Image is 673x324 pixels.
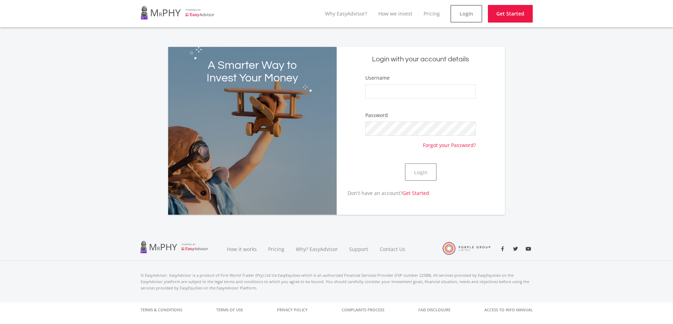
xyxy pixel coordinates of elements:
[343,237,374,261] a: Support
[405,163,437,181] button: Login
[365,112,388,119] label: Password
[141,302,182,317] a: Terms & Conditions
[221,237,262,261] a: How it works
[342,55,500,64] h5: Login with your account details
[290,237,343,261] a: Why? EasyAdvisor
[202,59,303,85] h2: A Smarter Way to Invest Your Money
[424,10,440,17] a: Pricing
[374,237,412,261] a: Contact Us
[342,302,384,317] a: Complaints Process
[378,10,412,17] a: How we invest
[325,10,367,17] a: Why EasyAdvisor?
[488,5,533,23] a: Get Started
[402,190,429,196] a: Get Started
[141,272,533,291] p: © EasyAdvisor. EasyAdvisor is a product of First World Trader (Pty) Ltd t/a EasyEquities which is...
[365,74,390,81] label: Username
[216,302,243,317] a: Terms of Use
[450,5,482,23] a: Login
[484,302,533,317] a: Access to Info Manual
[423,136,476,149] a: Forgot your Password?
[277,302,308,317] a: Privacy Policy
[418,302,450,317] a: FAIS Disclosure
[337,189,430,197] p: Don't have an account?
[262,237,290,261] a: Pricing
